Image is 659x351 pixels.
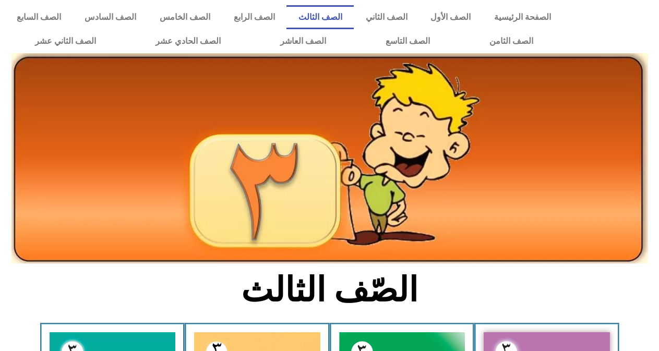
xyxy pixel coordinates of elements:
a: الصف الثاني [354,5,419,29]
a: الصف السادس [73,5,148,29]
a: الصف العاشر [250,29,356,53]
a: الصف التاسع [356,29,460,53]
a: الصف الثاني عشر [5,29,126,53]
a: الصف الثالث [286,5,354,29]
a: الصف الخامس [148,5,222,29]
a: الصف الحادي عشر [126,29,250,53]
a: الصف الثامن [460,29,563,53]
a: الصف الأول [419,5,483,29]
a: الصف السابع [5,5,73,29]
a: الصفحة الرئيسية [483,5,563,29]
a: الصف الرابع [222,5,287,29]
h2: الصّف الثالث [157,270,502,310]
